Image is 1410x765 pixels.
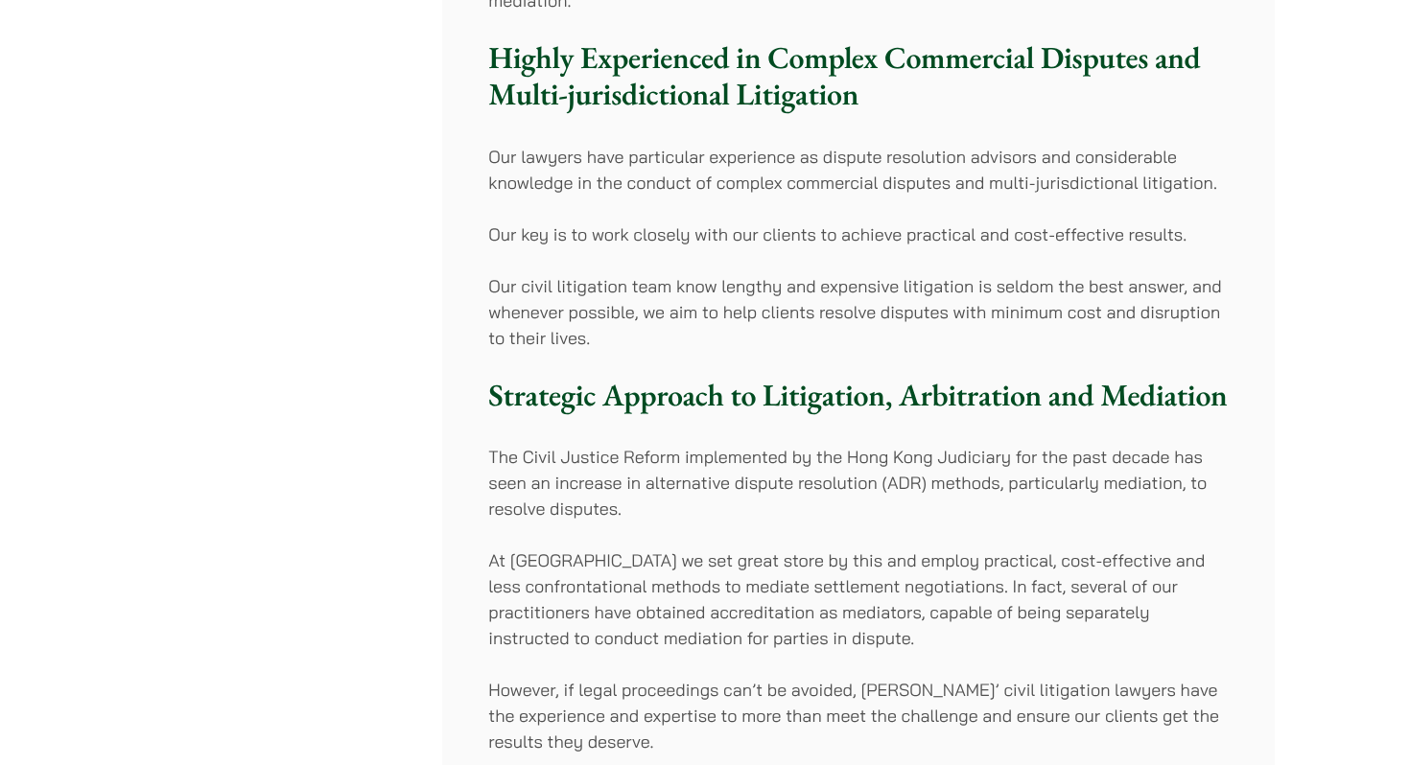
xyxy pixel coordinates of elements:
p: However, if legal proceedings can’t be avoided, [PERSON_NAME]’ civil litigation lawyers have the ... [488,677,1229,754]
p: The Civil Justice Reform implemented by the Hong Kong Judiciary for the past decade has seen an i... [488,444,1229,522]
p: At [GEOGRAPHIC_DATA] we set great store by this and employ practical, cost-effective and less con... [488,547,1229,651]
p: Our civil litigation team know lengthy and expensive litigation is seldom the best answer, and wh... [488,273,1229,351]
p: Our key is to work closely with our clients to achieve practical and cost-effective results. [488,221,1229,247]
h3: Highly Experienced in Complex Commercial Disputes and Multi-jurisdictional Litigation [488,39,1229,113]
h3: Strategic Approach to Litigation, Arbitration and Mediation [488,377,1229,413]
p: Our lawyers have particular experience as dispute resolution advisors and considerable knowledge ... [488,144,1229,196]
